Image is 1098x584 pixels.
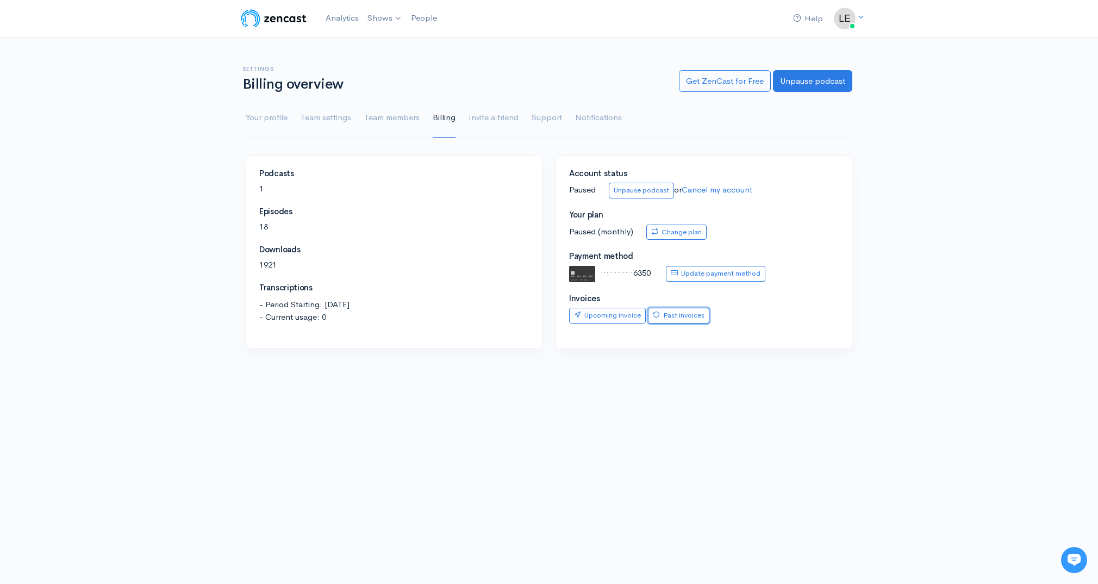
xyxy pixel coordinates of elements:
h4: Episodes [259,207,529,216]
h1: Hi 👋 [16,53,201,70]
a: Billing [433,98,456,138]
a: Upcoming invoice [569,308,646,324]
a: Help [789,7,827,30]
img: ZenCast Logo [239,8,308,29]
span: New conversation [70,151,130,159]
h6: Settings [242,66,666,72]
a: Notifications [575,98,622,138]
img: default.svg [569,266,595,282]
a: People [407,7,441,30]
p: Paused (monthly) [569,225,839,240]
a: Unpause podcast [609,183,674,198]
a: Your profile [246,98,288,138]
a: Team settings [301,98,351,138]
p: Find an answer quickly [15,187,203,200]
h4: Downloads [259,245,529,254]
p: 18 [259,221,529,233]
h2: Just let us know if you need anything and we'll be happy to help! 🙂 [16,72,201,125]
span: - Current usage: 0 [259,311,529,324]
p: 1 [259,183,529,195]
a: Get ZenCast for Free [679,70,771,92]
h4: Account status [569,169,839,178]
h4: Invoices [569,294,839,303]
h4: Podcasts [259,169,529,178]
p: Paused or [569,183,839,198]
a: Cancel my account [682,184,752,195]
a: Past invoices [648,308,709,324]
h1: Billing overview [242,77,666,92]
img: ... [834,8,856,29]
span: ············6350 [601,268,651,278]
a: Analytics [321,7,363,30]
a: Update payment method [666,266,765,282]
h4: Payment method [569,252,839,261]
input: Search articles [32,204,194,226]
a: Team members [364,98,420,138]
p: 1921 [259,259,529,271]
h4: Your plan [569,210,839,220]
a: Change plan [646,225,707,240]
a: Invite a friend [469,98,519,138]
a: Shows [363,7,407,30]
span: - Period Starting: [DATE] [259,299,529,311]
a: Support [532,98,562,138]
a: Unpause podcast [773,70,852,92]
button: New conversation [17,144,201,166]
h4: Transcriptions [259,283,529,293]
iframe: gist-messenger-bubble-iframe [1061,547,1087,573]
